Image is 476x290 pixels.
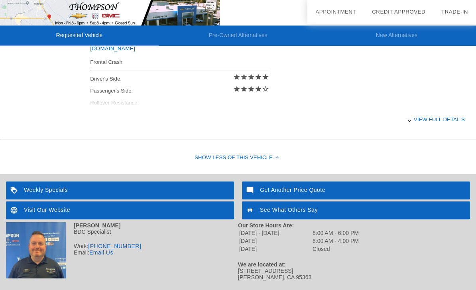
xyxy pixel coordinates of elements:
[312,229,359,237] td: 8:00 AM - 6:00 PM
[239,245,311,253] td: [DATE]
[441,9,468,15] a: Trade-In
[242,201,260,219] img: ic_format_quote_white_24dp_2x.png
[255,85,262,93] i: star
[238,268,470,280] div: [STREET_ADDRESS] [PERSON_NAME], CA 95363
[312,237,359,245] td: 8:00 AM - 4:00 PM
[372,9,425,15] a: Credit Approved
[240,85,248,93] i: star
[238,261,286,268] strong: We are located at:
[255,73,262,81] i: star
[90,57,269,67] div: Frontal Crash
[242,181,260,199] img: ic_mode_comment_white_24dp_2x.png
[6,181,234,199] a: Weekly Specials
[90,110,465,129] div: View full details
[90,85,269,97] div: Passenger's Side:
[262,85,269,93] i: star_border
[6,201,234,219] a: Visit Our Website
[240,73,248,81] i: star
[233,73,240,81] i: star
[239,229,311,237] td: [DATE] - [DATE]
[6,201,24,219] img: ic_language_white_24dp_2x.png
[248,73,255,81] i: star
[262,73,269,81] i: star
[159,26,317,46] li: Pre-Owned Alternatives
[74,222,120,229] strong: [PERSON_NAME]
[6,249,238,256] div: Email:
[6,229,238,235] div: BDC Specialist
[312,245,359,253] td: Closed
[315,9,356,15] a: Appointment
[89,249,113,256] a: Email Us
[90,73,269,85] div: Driver's Side:
[242,181,470,199] a: Get Another Price Quote
[6,243,238,249] div: Work:
[239,237,311,245] td: [DATE]
[6,181,24,199] img: ic_loyalty_white_24dp_2x.png
[248,85,255,93] i: star
[242,201,470,219] a: See What Others Say
[88,243,141,249] a: [PHONE_NUMBER]
[317,26,476,46] li: New Alternatives
[238,222,294,229] strong: Our Store Hours Are:
[233,85,240,93] i: star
